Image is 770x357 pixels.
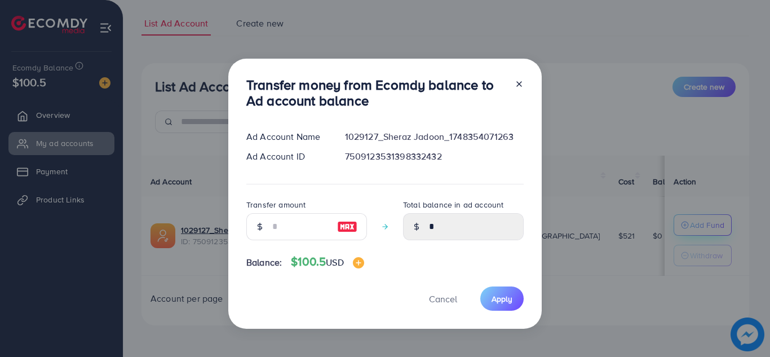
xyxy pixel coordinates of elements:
div: 7509123531398332432 [336,150,533,163]
div: Ad Account ID [237,150,336,163]
h4: $100.5 [291,255,364,269]
span: USD [326,256,343,268]
span: Cancel [429,293,457,305]
button: Apply [480,287,524,311]
label: Transfer amount [246,199,306,210]
div: Ad Account Name [237,130,336,143]
label: Total balance in ad account [403,199,503,210]
h3: Transfer money from Ecomdy balance to Ad account balance [246,77,506,109]
span: Apply [492,293,512,305]
img: image [353,257,364,268]
span: Balance: [246,256,282,269]
div: 1029127_Sheraz Jadoon_1748354071263 [336,130,533,143]
img: image [337,220,357,233]
button: Cancel [415,287,471,311]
